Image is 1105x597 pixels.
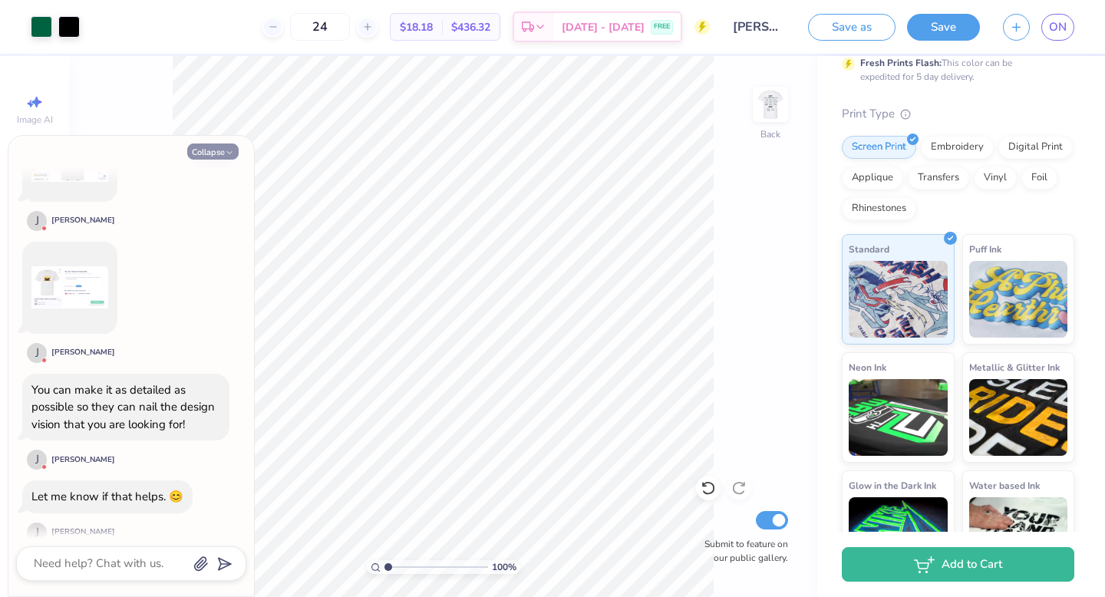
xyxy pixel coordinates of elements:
[849,497,948,574] img: Glow in the Dark Ink
[51,347,115,358] div: [PERSON_NAME]
[969,379,1068,456] img: Metallic & Glitter Ink
[755,89,786,120] img: Back
[290,13,350,41] input: – –
[849,359,886,375] span: Neon Ink
[696,537,788,565] label: Submit to feature on our public gallery.
[562,19,645,35] span: [DATE] - [DATE]
[849,379,948,456] img: Neon Ink
[31,382,215,432] div: You can make it as detailed as possible so they can nail the design vision that you are looking for!
[451,19,490,35] span: $436.32
[921,136,994,159] div: Embroidery
[31,249,108,326] img: img_gmjqdf1h6a_28a249296a6c4a5a7a0b94e42411a2c6e1475ad56b9ae7ed36cfa84ff2c12b91.png
[51,526,115,538] div: [PERSON_NAME]
[51,215,115,226] div: [PERSON_NAME]
[1041,14,1074,41] a: ON
[17,114,53,126] span: Image AI
[969,359,1060,375] span: Metallic & Glitter Ink
[969,261,1068,338] img: Puff Ink
[1021,167,1057,190] div: Foil
[27,343,47,363] div: J
[27,211,47,231] div: J
[842,547,1074,582] button: Add to Cart
[998,136,1073,159] div: Digital Print
[842,197,916,220] div: Rhinestones
[842,136,916,159] div: Screen Print
[721,12,797,42] input: Untitled Design
[908,167,969,190] div: Transfers
[969,241,1001,257] span: Puff Ink
[760,127,780,141] div: Back
[849,241,889,257] span: Standard
[31,489,183,504] div: Let me know if that helps. 😊
[808,14,896,41] button: Save as
[974,167,1017,190] div: Vinyl
[969,477,1040,493] span: Water based Ink
[400,19,433,35] span: $18.18
[842,167,903,190] div: Applique
[969,497,1068,574] img: Water based Ink
[849,261,948,338] img: Standard
[27,450,47,470] div: J
[860,56,1049,84] div: This color can be expedited for 5 day delivery.
[842,105,1074,123] div: Print Type
[654,21,670,32] span: FREE
[860,57,942,69] strong: Fresh Prints Flash:
[187,143,239,160] button: Collapse
[849,477,936,493] span: Glow in the Dark Ink
[907,14,980,41] button: Save
[51,454,115,466] div: [PERSON_NAME]
[27,523,47,543] div: J
[492,560,516,574] span: 100 %
[1049,18,1067,36] span: ON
